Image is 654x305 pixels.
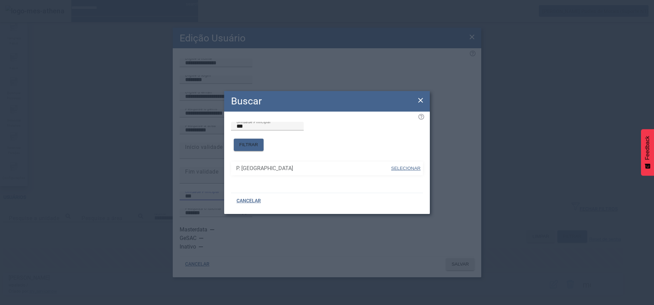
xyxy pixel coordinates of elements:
button: Feedback - Mostrar pesquisa [641,129,654,176]
span: SELECIONAR [391,166,421,171]
h2: Buscar [231,94,262,109]
span: CANCELAR [237,198,261,204]
button: SELECIONAR [390,162,421,175]
span: FILTRAR [239,141,258,148]
button: CANCELAR [231,195,266,207]
button: FILTRAR [234,139,264,151]
span: P. [GEOGRAPHIC_DATA] [236,164,390,173]
span: Feedback [644,136,651,160]
mat-label: Unidade Principal [237,119,270,124]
